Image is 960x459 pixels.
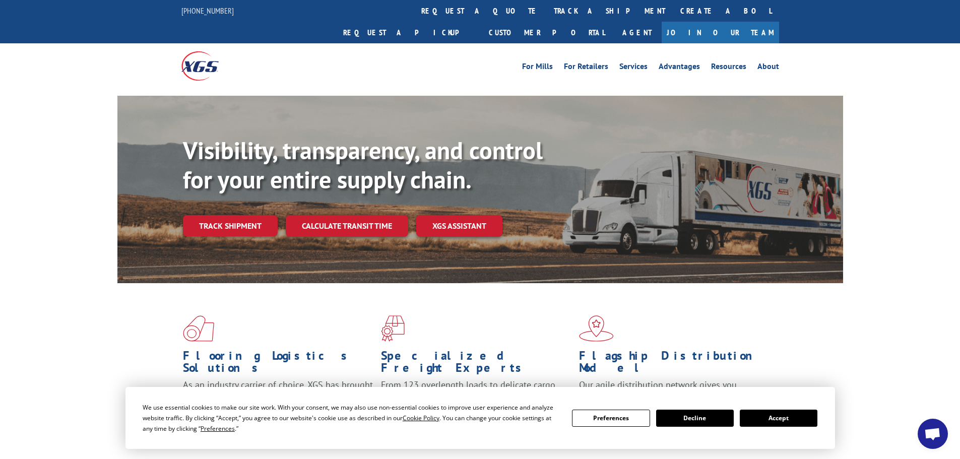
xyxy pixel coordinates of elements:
[740,410,817,427] button: Accept
[381,379,571,424] p: From 123 overlength loads to delicate cargo, our experienced staff knows the best way to move you...
[125,387,835,449] div: Cookie Consent Prompt
[183,315,214,342] img: xgs-icon-total-supply-chain-intelligence-red
[757,62,779,74] a: About
[416,215,502,237] a: XGS ASSISTANT
[572,410,650,427] button: Preferences
[711,62,746,74] a: Resources
[381,350,571,379] h1: Specialized Freight Experts
[579,379,764,403] span: Our agile distribution network gives you nationwide inventory management on demand.
[286,215,408,237] a: Calculate transit time
[579,315,614,342] img: xgs-icon-flagship-distribution-model-red
[183,350,373,379] h1: Flooring Logistics Solutions
[619,62,648,74] a: Services
[522,62,553,74] a: For Mills
[564,62,608,74] a: For Retailers
[481,22,612,43] a: Customer Portal
[381,315,405,342] img: xgs-icon-focused-on-flooring-red
[183,215,278,236] a: Track shipment
[336,22,481,43] a: Request a pickup
[201,424,235,433] span: Preferences
[579,350,770,379] h1: Flagship Distribution Model
[612,22,662,43] a: Agent
[662,22,779,43] a: Join Our Team
[143,402,560,434] div: We use essential cookies to make our site work. With your consent, we may also use non-essential ...
[659,62,700,74] a: Advantages
[183,135,543,195] b: Visibility, transparency, and control for your entire supply chain.
[918,419,948,449] div: Open chat
[403,414,439,422] span: Cookie Policy
[181,6,234,16] a: [PHONE_NUMBER]
[183,379,373,415] span: As an industry carrier of choice, XGS has brought innovation and dedication to flooring logistics...
[656,410,734,427] button: Decline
